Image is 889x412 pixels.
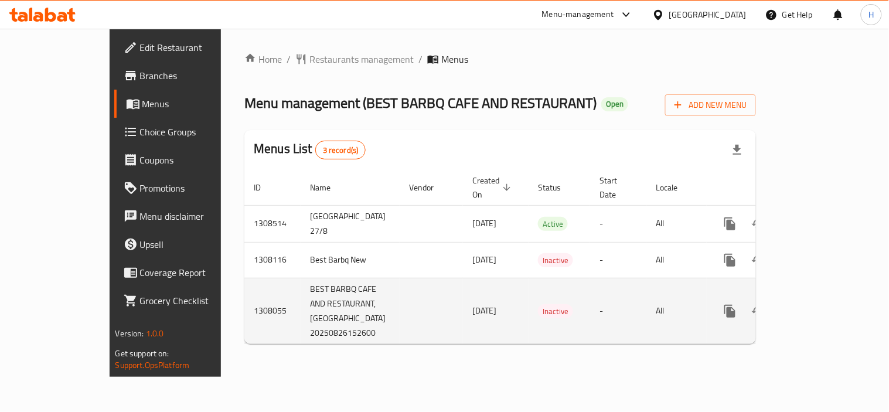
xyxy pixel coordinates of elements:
[140,265,248,280] span: Coverage Report
[418,52,423,66] li: /
[600,173,632,202] span: Start Date
[115,326,144,341] span: Version:
[472,303,496,318] span: [DATE]
[114,146,258,174] a: Coupons
[140,69,248,83] span: Branches
[646,278,707,344] td: All
[295,52,414,66] a: Restaurants management
[244,90,597,116] span: Menu management ( BEST BARBQ CAFE AND RESTAURANT )
[601,97,628,111] div: Open
[744,246,772,274] button: Change Status
[868,8,874,21] span: H
[472,216,496,231] span: [DATE]
[472,252,496,267] span: [DATE]
[244,242,301,278] td: 1308116
[244,205,301,242] td: 1308514
[244,278,301,344] td: 1308055
[114,62,258,90] a: Branches
[538,254,573,267] span: Inactive
[675,98,747,113] span: Add New Menu
[114,287,258,315] a: Grocery Checklist
[309,52,414,66] span: Restaurants management
[114,118,258,146] a: Choice Groups
[142,97,248,111] span: Menus
[114,174,258,202] a: Promotions
[665,94,756,116] button: Add New Menu
[316,145,366,156] span: 3 record(s)
[114,33,258,62] a: Edit Restaurant
[590,205,646,242] td: -
[244,52,756,66] nav: breadcrumb
[301,205,400,242] td: [GEOGRAPHIC_DATA] 27/8
[310,181,346,195] span: Name
[472,173,515,202] span: Created On
[590,278,646,344] td: -
[140,40,248,55] span: Edit Restaurant
[723,136,751,164] div: Export file
[140,181,248,195] span: Promotions
[716,297,744,325] button: more
[244,52,282,66] a: Home
[646,242,707,278] td: All
[140,237,248,251] span: Upsell
[409,181,449,195] span: Vendor
[716,246,744,274] button: more
[538,217,568,231] span: Active
[146,326,164,341] span: 1.0.0
[140,209,248,223] span: Menu disclaimer
[542,8,614,22] div: Menu-management
[301,242,400,278] td: Best Barbq New
[301,278,400,344] td: BEST BARBQ CAFE AND RESTAURANT,[GEOGRAPHIC_DATA] 20250826152600
[744,210,772,238] button: Change Status
[538,253,573,267] div: Inactive
[114,90,258,118] a: Menus
[254,181,276,195] span: ID
[538,305,573,318] span: Inactive
[656,181,693,195] span: Locale
[114,202,258,230] a: Menu disclaimer
[115,346,169,361] span: Get support on:
[601,99,628,109] span: Open
[441,52,468,66] span: Menus
[538,304,573,318] div: Inactive
[140,153,248,167] span: Coupons
[140,294,248,308] span: Grocery Checklist
[287,52,291,66] li: /
[115,357,190,373] a: Support.OpsPlatform
[114,258,258,287] a: Coverage Report
[646,205,707,242] td: All
[669,8,747,21] div: [GEOGRAPHIC_DATA]
[244,170,838,345] table: enhanced table
[315,141,366,159] div: Total records count
[140,125,248,139] span: Choice Groups
[590,242,646,278] td: -
[707,170,838,206] th: Actions
[114,230,258,258] a: Upsell
[716,210,744,238] button: more
[254,140,366,159] h2: Menus List
[538,181,576,195] span: Status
